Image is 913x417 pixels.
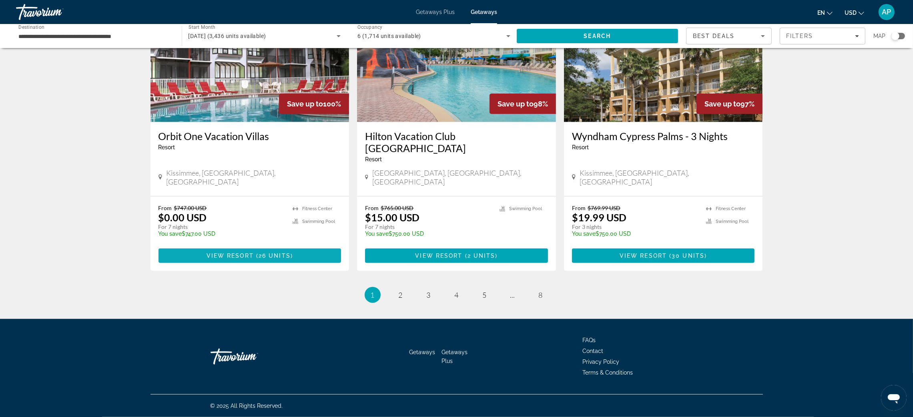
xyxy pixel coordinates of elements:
[572,130,755,142] a: Wyndham Cypress Palms - 3 Nights
[583,369,633,376] a: Terms & Conditions
[817,10,825,16] span: en
[580,168,754,186] span: Kissimmee, [GEOGRAPHIC_DATA], [GEOGRAPHIC_DATA]
[365,130,548,154] a: Hilton Vacation Club [GEOGRAPHIC_DATA]
[716,206,746,211] span: Fitness Center
[279,94,349,114] div: 100%
[259,253,291,259] span: 26 units
[704,100,740,108] span: Save up to
[159,249,341,263] button: View Resort(26 units)
[572,144,589,150] span: Resort
[365,156,382,162] span: Resort
[483,291,487,299] span: 5
[817,7,833,18] button: Change language
[365,223,492,231] p: For 7 nights
[18,32,171,41] input: Select destination
[207,253,254,259] span: View Resort
[427,291,431,299] span: 3
[572,249,755,263] button: View Resort(30 units)
[509,206,542,211] span: Swimming Pool
[287,100,323,108] span: Save up to
[696,94,763,114] div: 97%
[441,349,468,364] a: Getaways Plus
[159,211,207,223] p: $0.00 USD
[572,211,626,223] p: $19.99 USD
[254,253,293,259] span: ( )
[786,33,813,39] span: Filters
[302,206,332,211] span: Fitness Center
[455,291,459,299] span: 4
[572,223,698,231] p: For 3 nights
[471,9,497,15] a: Getaways
[365,249,548,263] button: View Resort(2 units)
[211,345,291,369] a: Go Home
[845,10,857,16] span: USD
[409,349,435,355] a: Getaways
[584,33,611,39] span: Search
[365,231,389,237] span: You save
[189,25,215,30] span: Start Month
[498,100,534,108] span: Save up to
[572,231,698,237] p: $750.00 USD
[463,253,498,259] span: ( )
[572,204,586,211] span: From
[667,253,707,259] span: ( )
[693,33,734,39] span: Best Deals
[159,231,182,237] span: You save
[620,253,667,259] span: View Resort
[780,28,865,44] button: Filters
[490,94,556,114] div: 98%
[510,291,515,299] span: ...
[18,24,44,30] span: Destination
[399,291,403,299] span: 2
[159,130,341,142] a: Orbit One Vacation Villas
[189,33,266,39] span: [DATE] (3,436 units available)
[415,253,462,259] span: View Resort
[211,403,283,409] span: © 2025 All Rights Reserved.
[539,291,543,299] span: 8
[845,7,864,18] button: Change currency
[365,211,419,223] p: $15.00 USD
[159,204,172,211] span: From
[357,33,421,39] span: 6 (1,714 units available)
[583,348,604,354] a: Contact
[174,204,207,211] span: $747.00 USD
[16,2,96,22] a: Travorium
[588,204,620,211] span: $769.99 USD
[873,30,885,42] span: Map
[365,231,492,237] p: $750.00 USD
[693,31,765,41] mat-select: Sort by
[416,9,455,15] a: Getaways Plus
[381,204,413,211] span: $765.00 USD
[583,359,620,365] a: Privacy Policy
[468,253,496,259] span: 2 units
[357,25,383,30] span: Occupancy
[882,8,891,16] span: AP
[371,291,375,299] span: 1
[159,231,285,237] p: $747.00 USD
[150,287,763,303] nav: Pagination
[672,253,704,259] span: 30 units
[365,204,379,211] span: From
[166,168,341,186] span: Kissimmee, [GEOGRAPHIC_DATA], [GEOGRAPHIC_DATA]
[159,144,175,150] span: Resort
[302,219,335,224] span: Swimming Pool
[881,385,907,411] iframe: Button to launch messaging window
[583,337,596,343] a: FAQs
[876,4,897,20] button: User Menu
[572,231,596,237] span: You save
[517,29,678,43] button: Search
